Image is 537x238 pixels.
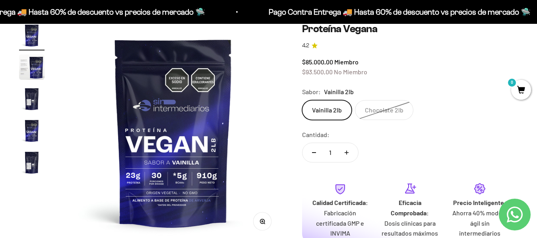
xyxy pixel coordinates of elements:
[302,130,330,140] label: Cantidad:
[19,150,45,175] img: Proteína Vegana
[130,118,164,132] span: Enviar
[10,13,165,31] p: ¿Qué te daría la seguridad final para añadir este producto a tu carrito?
[302,58,333,66] span: $85.000,00
[453,199,506,206] strong: Precio Inteligente:
[10,93,165,114] div: La confirmación de la pureza de los ingredientes.
[312,199,368,206] strong: Calidad Certificada:
[302,143,326,162] button: Reducir cantidad
[19,118,45,143] img: Proteína Vegana
[19,150,45,178] button: Ir al artículo 5
[302,23,518,35] h1: Proteína Vegana
[391,199,429,217] strong: Eficacia Comprobada:
[266,6,528,18] p: Pago Contra Entrega 🚚 Hasta 60% de descuento vs precios de mercado 🛸
[507,78,517,87] mark: 0
[19,86,45,112] img: Proteína Vegana
[19,23,45,48] img: Proteína Vegana
[511,86,531,95] a: 0
[302,87,321,97] legend: Sabor:
[19,54,45,80] img: Proteína Vegana
[10,38,165,59] div: Un aval de expertos o estudios clínicos en la página.
[129,118,165,132] button: Enviar
[10,61,165,75] div: Más detalles sobre la fecha exacta de entrega.
[324,87,354,97] span: Vainilla 2lb
[334,58,359,66] span: Miembro
[302,41,309,50] span: 4.2
[19,23,45,50] button: Ir al artículo 1
[302,68,333,75] span: $93.500,00
[335,143,358,162] button: Aumentar cantidad
[19,118,45,146] button: Ir al artículo 4
[19,86,45,114] button: Ir al artículo 3
[334,68,367,75] span: No Miembro
[302,41,518,50] a: 4.24.2 de 5.0 estrellas
[10,77,165,91] div: Un mensaje de garantía de satisfacción visible.
[19,54,45,82] button: Ir al artículo 2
